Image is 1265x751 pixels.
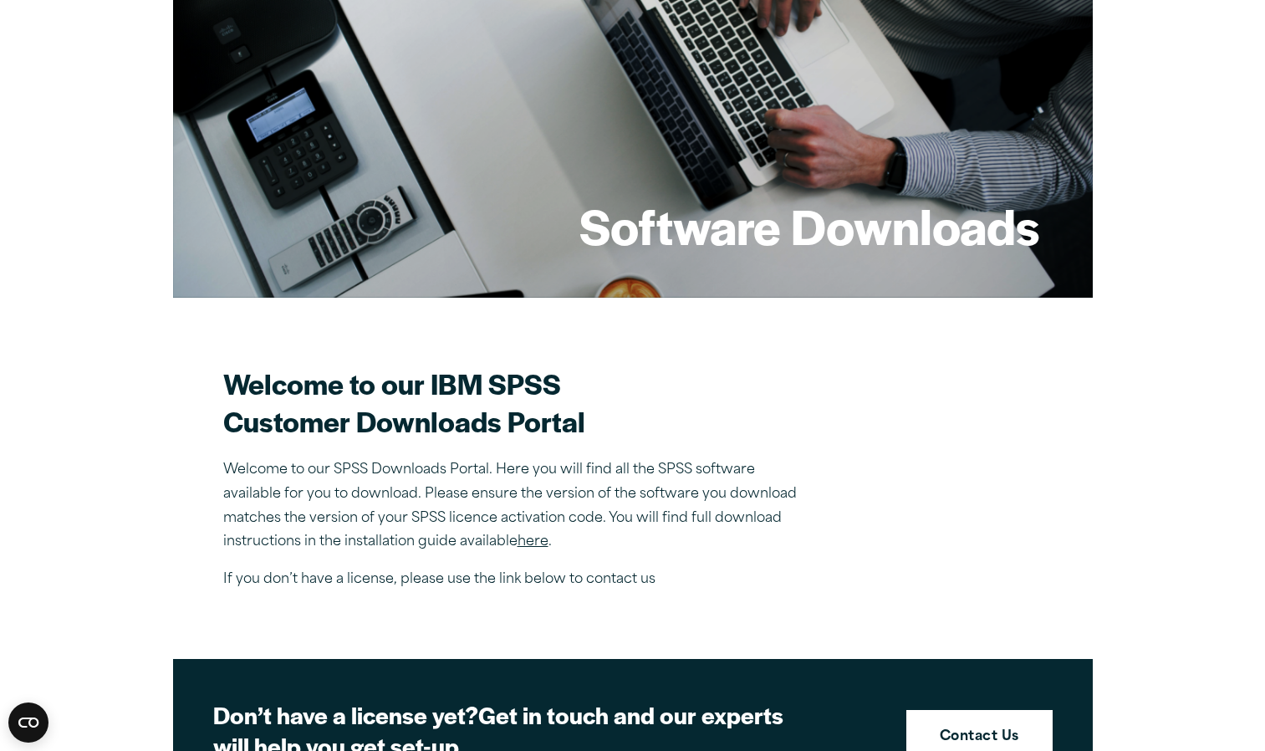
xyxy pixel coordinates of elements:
a: here [518,535,548,549]
p: If you don’t have a license, please use the link below to contact us [223,568,808,592]
h1: Software Downloads [579,193,1039,258]
button: Open CMP widget [8,702,48,743]
p: Welcome to our SPSS Downloads Portal. Here you will find all the SPSS software available for you ... [223,458,808,554]
strong: Don’t have a license yet? [213,697,478,731]
strong: Contact Us [940,727,1019,748]
h2: Welcome to our IBM SPSS Customer Downloads Portal [223,365,808,440]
